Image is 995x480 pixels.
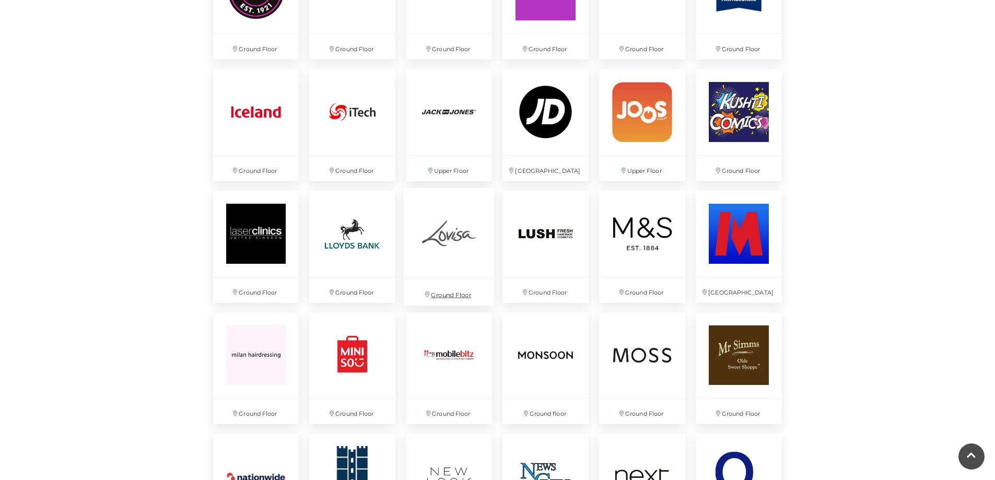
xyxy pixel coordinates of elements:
[594,185,690,308] a: Ground Floor
[304,307,401,430] a: Ground Floor
[696,277,782,303] p: [GEOGRAPHIC_DATA]
[213,277,299,303] p: Ground Floor
[599,34,685,60] p: Ground Floor
[497,307,594,430] a: Ground floor
[309,399,395,424] p: Ground Floor
[502,156,589,181] p: [GEOGRAPHIC_DATA]
[594,64,690,186] a: Upper Floor
[406,156,492,181] p: Upper Floor
[497,64,594,186] a: [GEOGRAPHIC_DATA]
[599,156,685,181] p: Upper Floor
[502,277,589,303] p: Ground Floor
[399,182,500,311] a: Ground Floor
[696,34,782,60] p: Ground Floor
[599,399,685,424] p: Ground Floor
[690,307,787,430] a: Ground Floor
[213,34,299,60] p: Ground Floor
[599,277,685,303] p: Ground Floor
[309,156,395,181] p: Ground Floor
[213,399,299,424] p: Ground Floor
[213,191,299,277] img: Laser Clinic
[213,156,299,181] p: Ground Floor
[406,399,492,424] p: Ground Floor
[401,64,497,186] a: Upper Floor
[401,307,497,430] a: Ground Floor
[304,64,401,186] a: Ground Floor
[502,399,589,424] p: Ground floor
[696,156,782,181] p: Ground Floor
[690,64,787,186] a: Ground Floor
[502,34,589,60] p: Ground Floor
[690,185,787,308] a: [GEOGRAPHIC_DATA]
[304,185,401,308] a: Ground Floor
[208,64,305,186] a: Ground Floor
[208,307,305,430] a: Ground Floor
[696,399,782,424] p: Ground Floor
[309,34,395,60] p: Ground Floor
[309,277,395,303] p: Ground Floor
[406,34,492,60] p: Ground Floor
[497,185,594,308] a: Ground Floor
[404,278,494,305] p: Ground Floor
[594,307,690,430] a: Ground Floor
[208,185,305,308] a: Laser Clinic Ground Floor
